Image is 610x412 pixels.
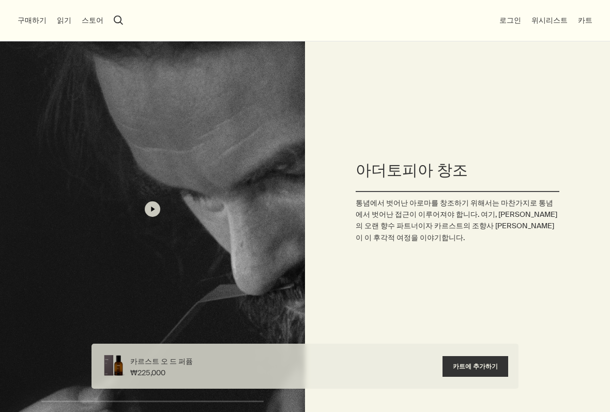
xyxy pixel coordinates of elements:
[102,355,125,378] img: Aesop Fragrance Karst Eau de Parfum in amber glass bottle with outer carton.
[578,15,592,25] button: 카트
[114,16,123,25] button: 검색창 열기
[499,15,521,25] button: 로그인
[356,160,559,181] h2: 아더토피아 창조
[356,197,559,244] p: 통념에서 벗어난 아로마를 창조하기 위해서는 마찬가지로 통념에서 벗어난 접근이 이루어져야 합니다. 여기, [PERSON_NAME]의 오랜 향수 파트너이자 카르스트의 조향사 [P...
[18,15,47,25] button: 구매하기
[443,356,508,377] button: 카트에 추가하기 - ₩225,000
[130,357,193,367] span: 카르스트 오 드 퍼퓸
[531,16,568,25] a: 위시리스트
[57,15,71,25] button: 읽기
[82,15,103,25] button: 스토어
[130,368,165,378] span: ₩225,000
[79,50,94,65] button: CC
